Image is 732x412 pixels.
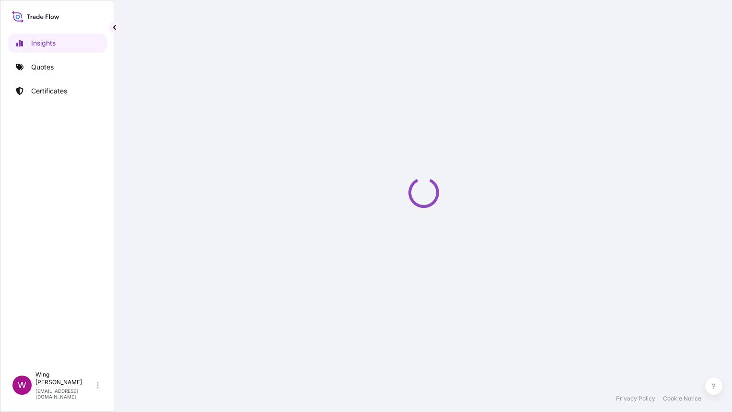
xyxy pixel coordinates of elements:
[31,86,67,96] p: Certificates
[18,380,26,390] span: W
[31,38,56,48] p: Insights
[8,81,107,101] a: Certificates
[35,388,95,400] p: [EMAIL_ADDRESS][DOMAIN_NAME]
[8,34,107,53] a: Insights
[35,371,95,386] p: Wing [PERSON_NAME]
[616,395,655,402] a: Privacy Policy
[31,62,54,72] p: Quotes
[8,57,107,77] a: Quotes
[663,395,701,402] a: Cookie Notice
